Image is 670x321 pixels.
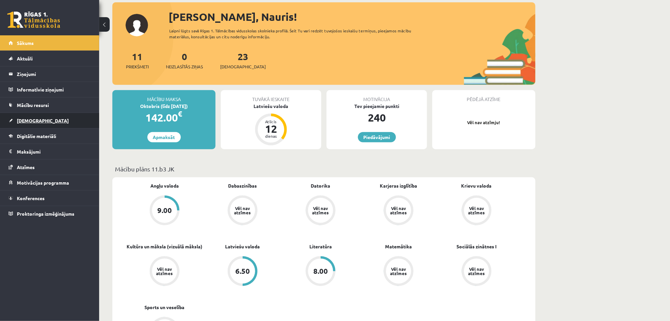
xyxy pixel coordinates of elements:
[150,182,179,189] a: Angļu valoda
[9,191,91,206] a: Konferences
[9,97,91,113] a: Mācību resursi
[9,206,91,221] a: Proktoringa izmēģinājums
[9,51,91,66] a: Aktuāli
[112,90,216,103] div: Mācību maksa
[467,206,486,215] div: Vēl nav atzīmes
[221,90,321,103] div: Tuvākā ieskaite
[17,133,56,139] span: Digitālie materiāli
[235,267,250,275] div: 6.50
[204,256,282,287] a: 6.50
[220,63,266,70] span: [DEMOGRAPHIC_DATA]
[9,175,91,190] a: Motivācijas programma
[327,110,427,125] div: 240
[169,28,423,40] div: Laipni lūgts savā Rīgas 1. Tālmācības vidusskolas skolnieka profilā. Šeit Tu vari redzēt tuvojošo...
[9,144,91,159] a: Maksājumi
[145,304,185,311] a: Sports un veselība
[389,267,408,275] div: Vēl nav atzīmes
[261,134,281,138] div: dienas
[126,63,149,70] span: Priekšmeti
[327,90,427,103] div: Motivācija
[17,66,91,82] legend: Ziņojumi
[380,182,417,189] a: Karjeras izglītība
[389,206,408,215] div: Vēl nav atzīmes
[358,132,396,142] a: Piedāvājumi
[282,256,360,287] a: 8.00
[282,196,360,227] a: Vēl nav atzīmes
[221,103,321,146] a: Latviešu valoda Atlicis 12 dienas
[327,103,427,110] div: Tev pieejamie punkti
[147,132,181,142] a: Apmaksāt
[309,243,332,250] a: Literatūra
[169,9,535,25] div: [PERSON_NAME], Nauris!
[17,40,34,46] span: Sākums
[9,113,91,128] a: [DEMOGRAPHIC_DATA]
[360,256,438,287] a: Vēl nav atzīmes
[126,256,204,287] a: Vēl nav atzīmes
[17,180,69,186] span: Motivācijas programma
[9,160,91,175] a: Atzīmes
[313,267,328,275] div: 8.00
[126,196,204,227] a: 9.00
[9,128,91,144] a: Digitālie materiāli
[461,182,492,189] a: Krievu valoda
[127,243,203,250] a: Kultūra un māksla (vizuālā māksla)
[311,182,331,189] a: Datorika
[17,195,45,201] span: Konferences
[9,66,91,82] a: Ziņojumi
[438,256,516,287] a: Vēl nav atzīmes
[112,110,216,125] div: 142.00
[17,164,35,170] span: Atzīmes
[467,267,486,275] div: Vēl nav atzīmes
[457,243,497,250] a: Sociālās zinātnes I
[17,144,91,159] legend: Maksājumi
[155,267,174,275] div: Vēl nav atzīmes
[225,243,260,250] a: Latviešu valoda
[204,196,282,227] a: Vēl nav atzīmes
[9,35,91,51] a: Sākums
[17,102,49,108] span: Mācību resursi
[17,118,69,124] span: [DEMOGRAPHIC_DATA]
[17,211,74,217] span: Proktoringa izmēģinājums
[126,51,149,70] a: 11Priekšmeti
[261,124,281,134] div: 12
[7,12,60,28] a: Rīgas 1. Tālmācības vidusskola
[178,109,182,119] span: €
[233,206,252,215] div: Vēl nav atzīmes
[385,243,412,250] a: Matemātika
[221,103,321,110] div: Latviešu valoda
[220,51,266,70] a: 23[DEMOGRAPHIC_DATA]
[360,196,438,227] a: Vēl nav atzīmes
[436,119,532,126] p: Vēl nav atzīmju!
[112,103,216,110] div: Oktobris (līdz [DATE])
[228,182,257,189] a: Dabaszinības
[261,120,281,124] div: Atlicis
[166,51,203,70] a: 0Neizlasītās ziņas
[115,164,533,173] p: Mācību plāns 11.b3 JK
[17,55,33,61] span: Aktuāli
[166,63,203,70] span: Neizlasītās ziņas
[311,206,330,215] div: Vēl nav atzīmes
[9,82,91,97] a: Informatīvie ziņojumi
[438,196,516,227] a: Vēl nav atzīmes
[432,90,535,103] div: Pēdējā atzīme
[17,82,91,97] legend: Informatīvie ziņojumi
[157,207,172,214] div: 9.00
